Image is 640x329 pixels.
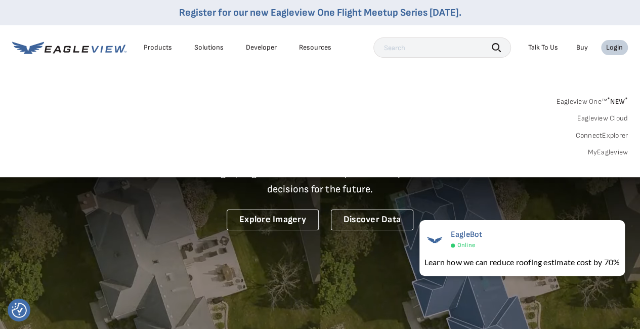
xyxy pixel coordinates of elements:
[576,43,588,52] a: Buy
[451,230,483,239] span: EagleBot
[194,43,224,52] div: Solutions
[606,43,623,52] div: Login
[457,241,475,249] span: Online
[331,210,413,230] a: Discover Data
[577,114,628,123] a: Eagleview Cloud
[12,303,27,318] img: Revisit consent button
[528,43,558,52] div: Talk To Us
[246,43,277,52] a: Developer
[12,303,27,318] button: Consent Preferences
[299,43,331,52] div: Resources
[556,94,628,106] a: Eagleview One™*NEW*
[607,97,628,106] span: NEW
[227,210,319,230] a: Explore Imagery
[424,256,620,268] div: Learn how we can reduce roofing estimate cost by 70%
[373,37,511,58] input: Search
[144,43,172,52] div: Products
[575,131,628,140] a: ConnectExplorer
[587,148,628,157] a: MyEagleview
[424,230,445,250] img: EagleBot
[179,7,461,19] a: Register for our new Eagleview One Flight Meetup Series [DATE].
